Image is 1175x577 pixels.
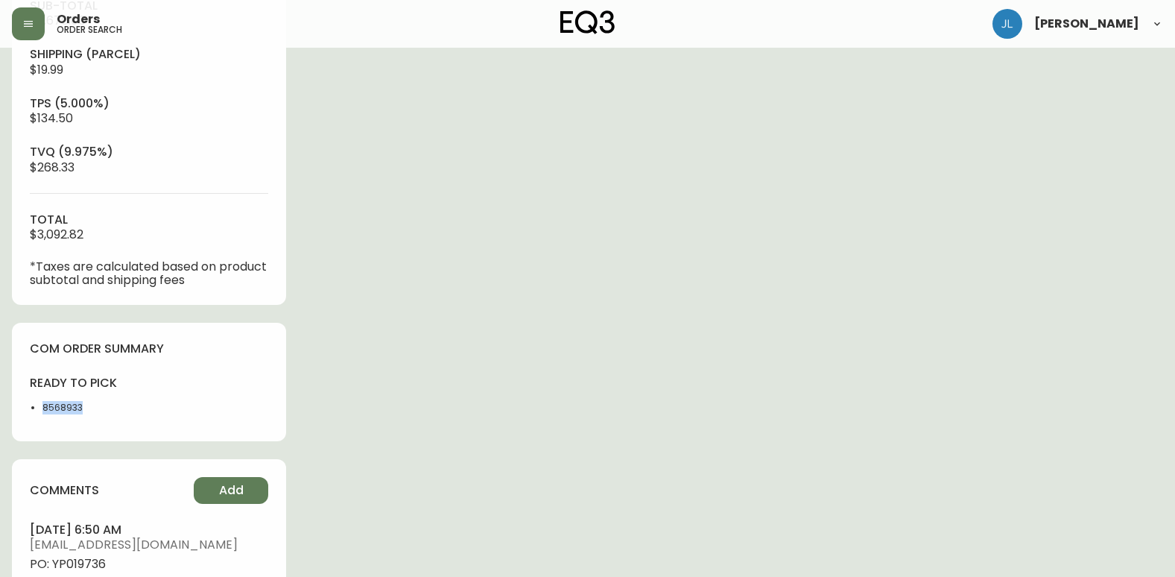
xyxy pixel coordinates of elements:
[992,9,1022,39] img: 1c9c23e2a847dab86f8017579b61559c
[30,341,268,357] h4: com order summary
[42,401,140,414] li: 8568933
[30,375,140,391] h4: ready to pick
[30,226,83,243] span: $3,092.82
[57,13,100,25] span: Orders
[30,46,268,63] h4: Shipping ( Parcel )
[30,61,63,78] span: $19.99
[30,558,268,571] span: PO: YP019736
[30,260,268,287] p: *Taxes are calculated based on product subtotal and shipping fees
[30,159,75,176] span: $268.33
[30,538,268,552] span: [EMAIL_ADDRESS][DOMAIN_NAME]
[30,482,99,499] h4: comments
[30,110,73,127] span: $134.50
[219,482,244,499] span: Add
[30,95,268,112] h4: tps (5.000%)
[1034,18,1139,30] span: [PERSON_NAME]
[30,522,268,538] h4: [DATE] 6:50 am
[57,25,122,34] h5: order search
[30,144,268,160] h4: tvq (9.975%)
[30,212,268,228] h4: total
[194,477,268,504] button: Add
[560,10,615,34] img: logo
